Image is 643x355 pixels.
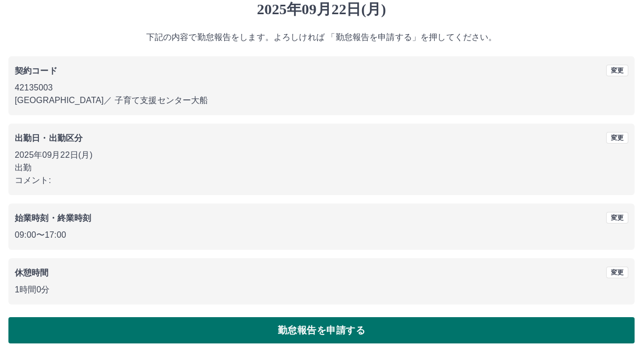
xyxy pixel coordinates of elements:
p: コメント: [15,174,628,187]
p: [GEOGRAPHIC_DATA] ／ 子育て支援センター大船 [15,94,628,107]
b: 休憩時間 [15,268,49,277]
p: 1時間0分 [15,283,628,296]
p: 42135003 [15,82,628,94]
b: 出勤日・出勤区分 [15,134,83,143]
h1: 2025年09月22日(月) [8,1,635,18]
button: 変更 [606,267,628,278]
button: 変更 [606,65,628,76]
p: 2025年09月22日(月) [15,149,628,161]
button: 勤怠報告を申請する [8,317,635,343]
button: 変更 [606,132,628,144]
p: 09:00 〜 17:00 [15,229,628,241]
p: 出勤 [15,161,628,174]
b: 始業時刻・終業時刻 [15,214,91,222]
b: 契約コード [15,66,57,75]
button: 変更 [606,212,628,224]
p: 下記の内容で勤怠報告をします。よろしければ 「勤怠報告を申請する」を押してください。 [8,31,635,44]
